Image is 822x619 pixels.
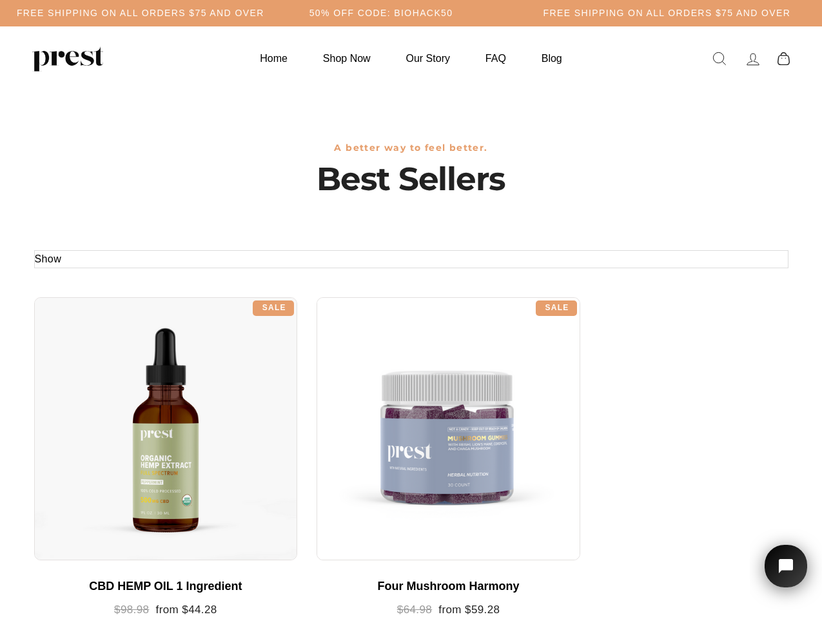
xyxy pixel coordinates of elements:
[525,46,578,71] a: Blog
[390,46,466,71] a: Our Story
[309,8,453,19] h5: 50% OFF CODE: BIOHACK50
[329,580,567,594] div: Four Mushroom Harmony
[397,604,432,616] span: $64.98
[47,580,285,594] div: CBD HEMP OIL 1 Ingredient
[47,604,285,617] div: from $44.28
[750,529,822,619] iframe: Tidio Chat
[34,160,788,199] h1: Best Sellers
[536,300,577,316] div: Sale
[329,604,567,617] div: from $59.28
[35,251,62,268] button: Show
[244,46,578,71] ul: Primary
[469,46,522,71] a: FAQ
[244,46,304,71] a: Home
[307,46,387,71] a: Shop Now
[17,8,264,19] h5: Free Shipping on all orders $75 and over
[34,142,788,153] h3: A better way to feel better.
[543,8,791,19] h5: Free Shipping on all orders $75 and over
[114,604,149,616] span: $98.98
[32,46,103,72] img: PREST ORGANICS
[253,300,294,316] div: Sale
